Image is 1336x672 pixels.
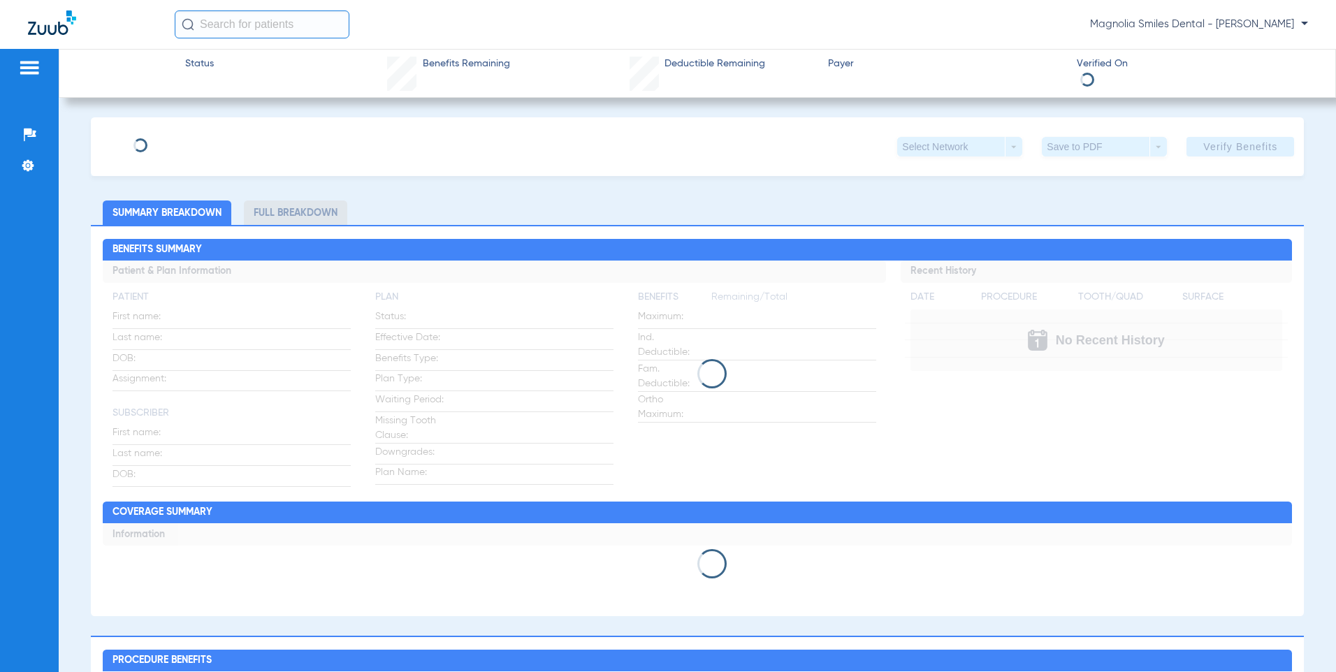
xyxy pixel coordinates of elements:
[182,18,194,31] img: Search Icon
[103,200,231,225] li: Summary Breakdown
[828,57,1065,71] span: Payer
[423,57,510,71] span: Benefits Remaining
[1077,57,1314,71] span: Verified On
[1090,17,1308,31] span: Magnolia Smiles Dental - [PERSON_NAME]
[28,10,76,35] img: Zuub Logo
[185,57,214,71] span: Status
[103,239,1292,261] h2: Benefits Summary
[665,57,765,71] span: Deductible Remaining
[244,200,347,225] li: Full Breakdown
[103,502,1292,524] h2: Coverage Summary
[18,59,41,76] img: hamburger-icon
[175,10,349,38] input: Search for patients
[103,650,1292,672] h2: Procedure Benefits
